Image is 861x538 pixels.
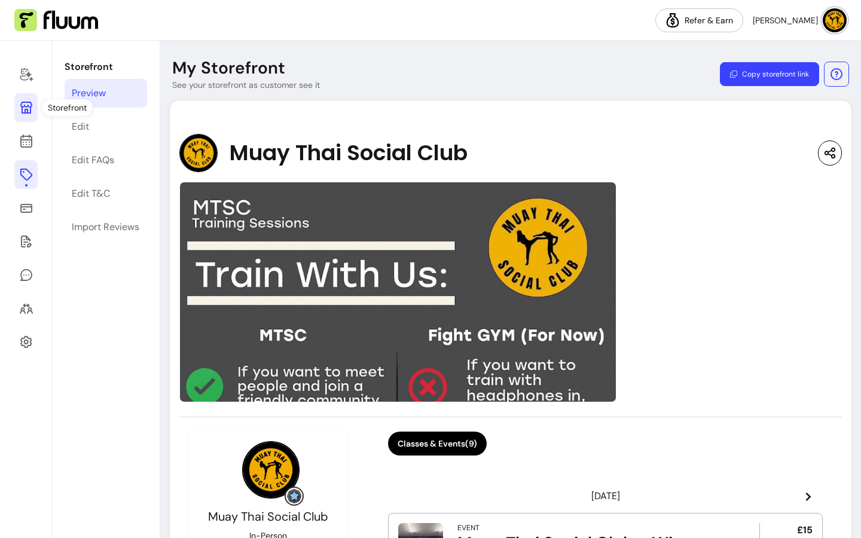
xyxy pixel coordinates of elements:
div: Import Reviews [72,220,139,234]
button: Classes & Events(9) [388,432,487,456]
a: Sales [14,194,38,222]
a: Clients [14,294,38,323]
button: avatar[PERSON_NAME] [753,8,847,32]
img: image-0 [179,182,616,402]
p: Storefront [65,60,147,74]
a: Storefront [14,93,38,122]
div: Edit FAQs [72,153,114,167]
div: Edit T&C [72,187,110,201]
div: Storefront [42,99,93,116]
header: [DATE] [388,484,823,508]
a: Edit FAQs [65,146,147,175]
a: Offerings [14,160,38,189]
a: Settings [14,328,38,356]
a: My Messages [14,261,38,289]
a: Edit T&C [65,179,147,208]
div: Event [457,523,480,533]
button: Copy storefront link [720,62,819,86]
a: Forms [14,227,38,256]
p: My Storefront [172,57,285,79]
a: Preview [65,79,147,108]
a: Edit [65,112,147,141]
img: avatar [823,8,847,32]
span: Muay Thai Social Club [230,141,468,165]
a: Home [14,60,38,88]
span: Muay Thai Social Club [208,509,328,524]
img: Grow [287,489,301,503]
a: Import Reviews [65,213,147,242]
a: Refer & Earn [655,8,743,32]
img: Provider image [242,441,300,499]
div: Preview [72,86,106,100]
img: Provider image [179,134,218,172]
span: [PERSON_NAME] [753,14,818,26]
span: £15 [797,523,813,537]
a: Calendar [14,127,38,155]
p: See your storefront as customer see it [172,79,320,91]
div: Edit [72,120,89,134]
img: Fluum Logo [14,9,98,32]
